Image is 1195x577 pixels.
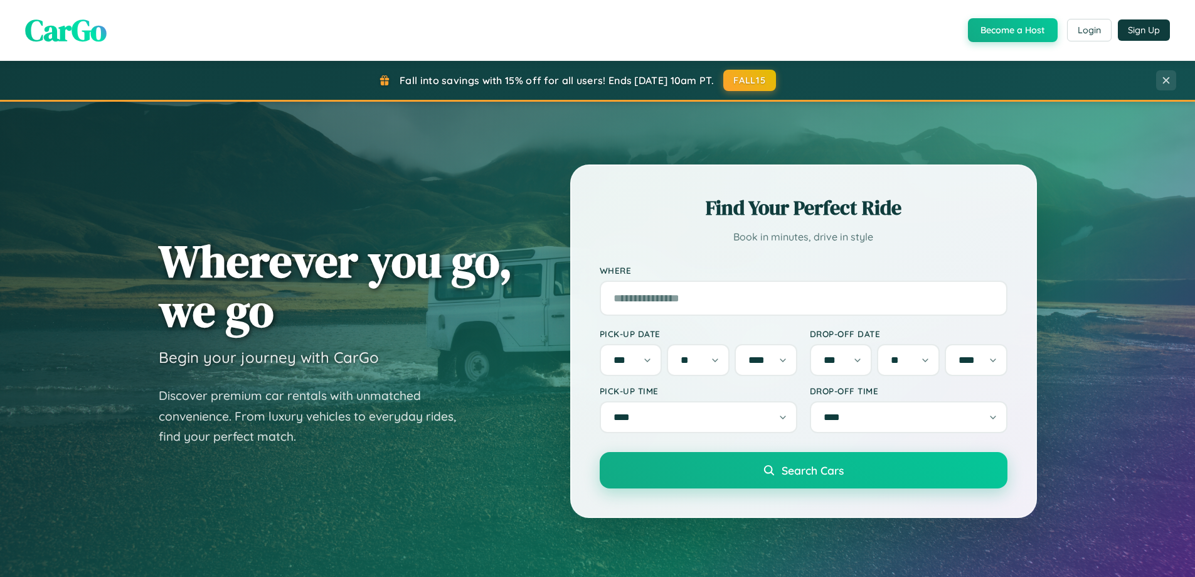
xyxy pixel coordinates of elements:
h1: Wherever you go, we go [159,236,513,335]
button: Login [1067,19,1112,41]
button: Sign Up [1118,19,1170,41]
button: Become a Host [968,18,1058,42]
label: Where [600,265,1007,276]
p: Book in minutes, drive in style [600,228,1007,246]
label: Drop-off Date [810,328,1007,339]
p: Discover premium car rentals with unmatched convenience. From luxury vehicles to everyday rides, ... [159,386,472,447]
h2: Find Your Perfect Ride [600,194,1007,222]
label: Pick-up Time [600,386,797,396]
label: Pick-up Date [600,328,797,339]
span: Search Cars [782,463,844,477]
button: FALL15 [723,70,776,91]
label: Drop-off Time [810,386,1007,396]
h3: Begin your journey with CarGo [159,348,379,367]
span: Fall into savings with 15% off for all users! Ends [DATE] 10am PT. [400,74,714,87]
button: Search Cars [600,452,1007,488]
span: CarGo [25,9,107,51]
